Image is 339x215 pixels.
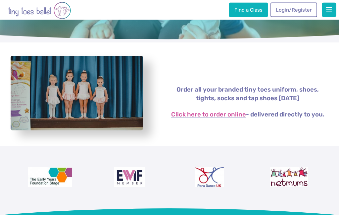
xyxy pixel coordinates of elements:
[11,56,143,131] a: View full-size image
[229,3,267,17] a: Find a Class
[270,3,317,17] a: Login/Register
[167,111,328,119] p: - delivered directly to you.
[195,168,223,187] img: Para Dance UK
[171,112,246,118] a: Click here to order online
[28,168,72,187] img: The Early Years Foundation Stage
[114,168,145,187] img: Encouraging Women Into Franchising
[167,86,328,103] p: Order all your branded tiny toes uniform, shoes, tights, socks and tap shoes [DATE]
[8,1,71,20] img: tiny toes ballet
